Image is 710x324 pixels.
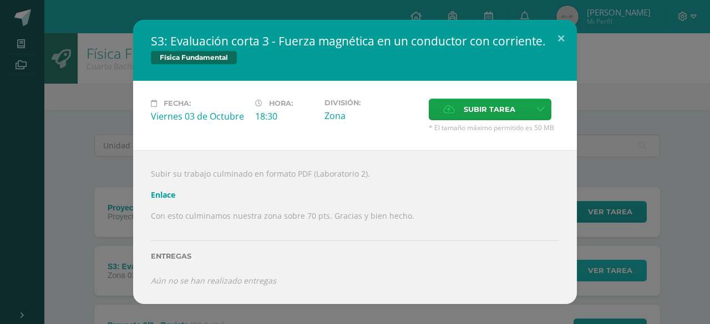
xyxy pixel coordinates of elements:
span: Hora: [269,99,293,107]
span: Fecha: [164,99,191,107]
a: Enlace [151,189,175,200]
i: Aún no se han realizado entregas [151,275,276,286]
span: * El tamaño máximo permitido es 50 MB [429,123,559,132]
div: Viernes 03 de Octubre [151,110,246,122]
button: Close (Esc) [545,20,577,58]
h2: S3: Evaluación corta 3 - Fuerza magnética en un conductor con corriente. [151,33,559,49]
label: División: [324,99,420,107]
label: Entregas [151,252,559,260]
div: 18:30 [255,110,316,122]
div: Zona [324,110,420,122]
span: Física Fundamental [151,51,237,64]
span: Subir tarea [464,99,515,120]
div: Subir su trabajo culminado en formato PDF (Laboratorio 2). Con esto culminamos nuestra zona sobre... [133,150,577,304]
